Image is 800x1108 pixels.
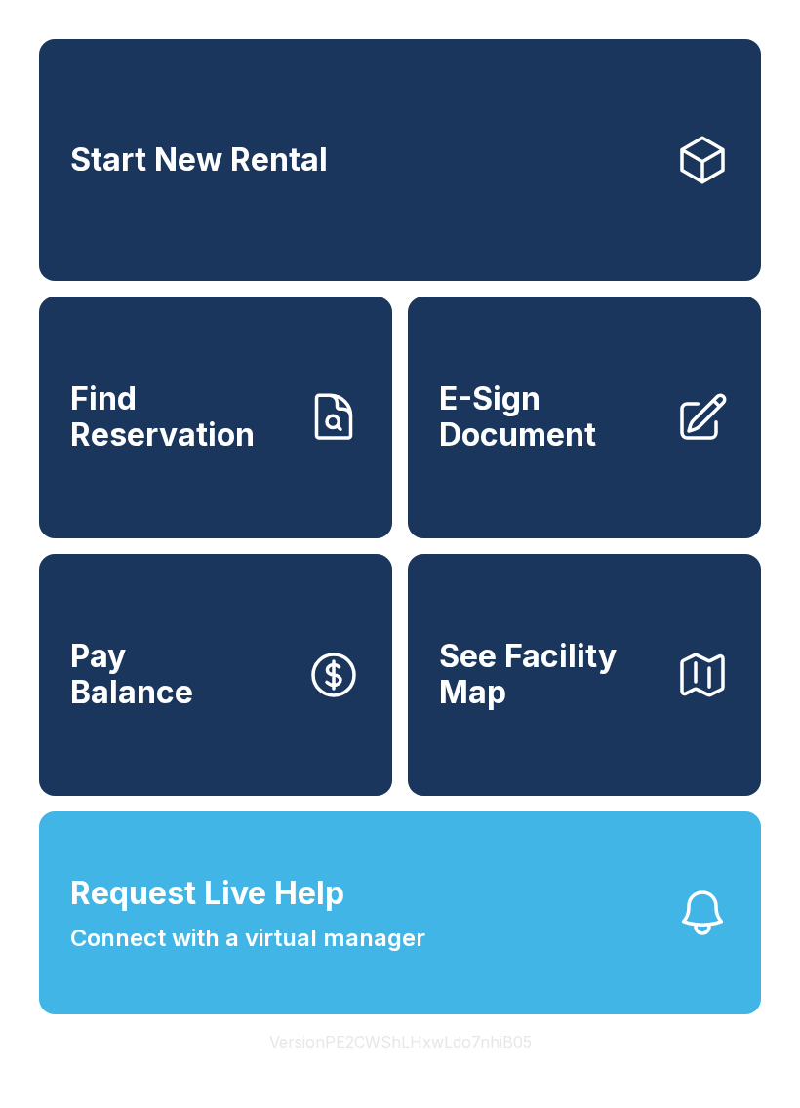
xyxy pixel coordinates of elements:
span: E-Sign Document [439,381,660,453]
span: Start New Rental [70,142,328,178]
a: E-Sign Document [408,297,761,538]
span: Connect with a virtual manager [70,921,425,956]
a: Start New Rental [39,39,761,281]
span: Find Reservation [70,381,291,453]
span: See Facility Map [439,639,660,710]
a: PayBalance [39,554,392,796]
button: VersionPE2CWShLHxwLdo7nhiB05 [254,1014,547,1069]
button: Request Live HelpConnect with a virtual manager [39,811,761,1014]
span: Pay Balance [70,639,193,710]
span: Request Live Help [70,870,344,917]
a: Find Reservation [39,297,392,538]
button: See Facility Map [408,554,761,796]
